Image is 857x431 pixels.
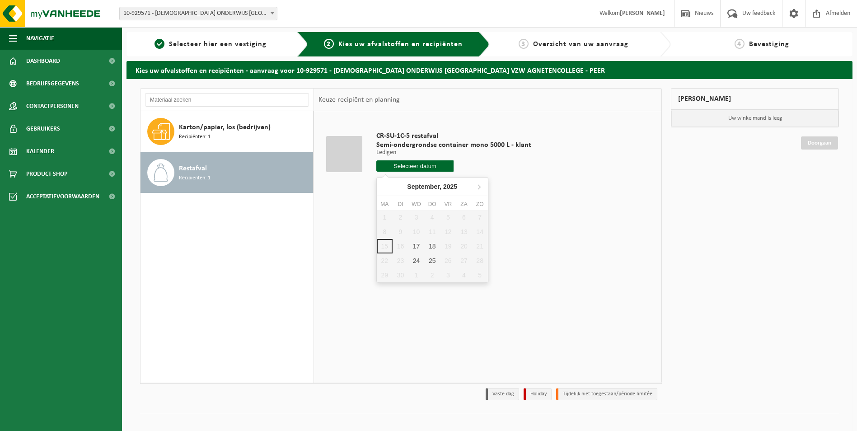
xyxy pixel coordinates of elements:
[376,131,531,141] span: CR-SU-1C-5 restafval
[131,39,290,50] a: 1Selecteer hier een vestiging
[519,39,529,49] span: 3
[126,61,852,79] h2: Kies uw afvalstoffen en recipiënten - aanvraag voor 10-929571 - [DEMOGRAPHIC_DATA] ONDERWIJS [GEO...
[393,200,408,209] div: di
[735,39,745,49] span: 4
[524,388,552,400] li: Holiday
[179,122,271,133] span: Karton/papier, los (bedrijven)
[376,160,454,172] input: Selecteer datum
[140,152,314,193] button: Restafval Recipiënten: 1
[179,163,207,174] span: Restafval
[408,239,424,253] div: 17
[338,41,463,48] span: Kies uw afvalstoffen en recipiënten
[26,163,67,185] span: Product Shop
[26,117,60,140] span: Gebruikers
[556,388,657,400] li: Tijdelijk niet toegestaan/période limitée
[145,93,309,107] input: Materiaal zoeken
[801,136,838,150] a: Doorgaan
[376,150,531,156] p: Ledigen
[620,10,665,17] strong: [PERSON_NAME]
[424,253,440,268] div: 25
[26,72,79,95] span: Bedrijfsgegevens
[377,200,393,209] div: ma
[179,174,211,183] span: Recipiënten: 1
[456,200,472,209] div: za
[486,388,519,400] li: Vaste dag
[169,41,267,48] span: Selecteer hier een vestiging
[424,239,440,253] div: 18
[26,27,54,50] span: Navigatie
[324,39,334,49] span: 2
[408,200,424,209] div: wo
[26,140,54,163] span: Kalender
[314,89,404,111] div: Keuze recipiënt en planning
[179,133,211,141] span: Recipiënten: 1
[408,268,424,282] div: 1
[376,141,531,150] span: Semi-ondergrondse container mono 5000 L - klant
[671,88,839,110] div: [PERSON_NAME]
[424,268,440,282] div: 2
[472,200,488,209] div: zo
[749,41,789,48] span: Bevestiging
[26,50,60,72] span: Dashboard
[26,95,79,117] span: Contactpersonen
[408,253,424,268] div: 24
[671,110,838,127] p: Uw winkelmand is leeg
[119,7,277,20] span: 10-929571 - KATHOLIEK ONDERWIJS SINT-MICHIEL VZW AGNETENCOLLEGE - PEER
[26,185,99,208] span: Acceptatievoorwaarden
[403,179,461,194] div: September,
[443,183,457,190] i: 2025
[440,200,456,209] div: vr
[140,111,314,152] button: Karton/papier, los (bedrijven) Recipiënten: 1
[533,41,628,48] span: Overzicht van uw aanvraag
[155,39,164,49] span: 1
[120,7,277,20] span: 10-929571 - KATHOLIEK ONDERWIJS SINT-MICHIEL VZW AGNETENCOLLEGE - PEER
[424,200,440,209] div: do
